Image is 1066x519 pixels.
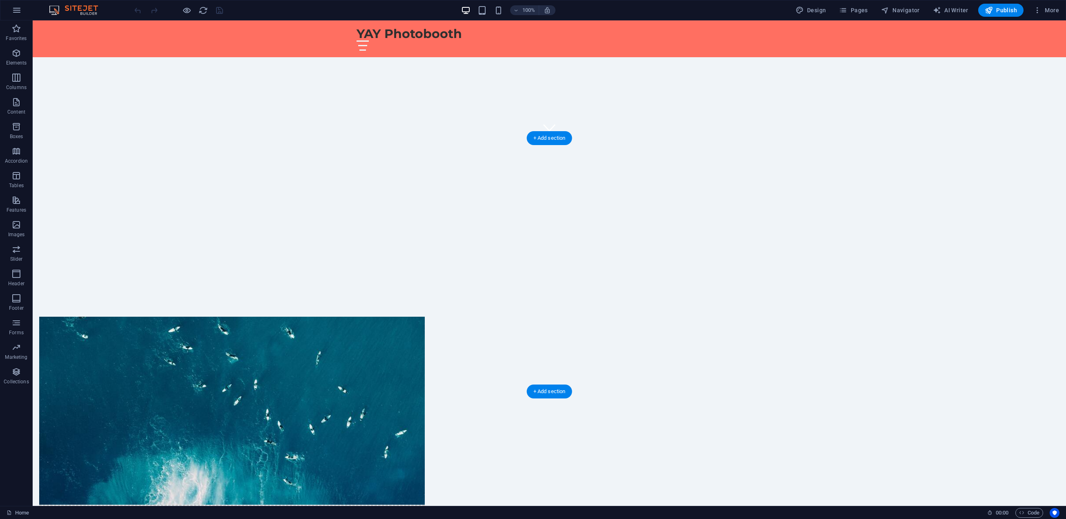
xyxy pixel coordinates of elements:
p: Marketing [5,354,27,360]
button: Publish [978,4,1024,17]
i: On resize automatically adjust zoom level to fit chosen device. [544,7,551,14]
p: Accordion [5,158,28,164]
button: reload [198,5,208,15]
button: Pages [836,4,871,17]
p: Slider [10,256,23,262]
span: Navigator [881,6,920,14]
div: Design (Ctrl+Alt+Y) [792,4,830,17]
p: Features [7,207,26,213]
span: Code [1019,508,1039,518]
p: Boxes [10,133,23,140]
p: Collections [4,378,29,385]
button: Click here to leave preview mode and continue editing [182,5,192,15]
p: Images [8,231,25,238]
span: 00 00 [996,508,1008,518]
p: Header [8,280,25,287]
p: Favorites [6,35,27,42]
p: Footer [9,305,24,311]
button: Code [1015,508,1043,518]
div: + Add section [527,385,572,398]
i: Reload page [198,6,208,15]
h6: 100% [522,5,535,15]
p: Content [7,109,25,115]
span: Design [796,6,826,14]
button: Design [792,4,830,17]
p: Forms [9,329,24,336]
img: Editor Logo [47,5,108,15]
div: + Add section [527,131,572,145]
a: Click to cancel selection. Double-click to open Pages [7,508,29,518]
button: AI Writer [930,4,972,17]
span: Pages [839,6,868,14]
button: 100% [510,5,539,15]
p: Columns [6,84,27,91]
button: Navigator [878,4,923,17]
span: : [1001,510,1003,516]
button: Usercentrics [1050,508,1059,518]
h6: Session time [987,508,1009,518]
button: More [1030,4,1062,17]
span: AI Writer [933,6,968,14]
span: Publish [985,6,1017,14]
span: More [1033,6,1059,14]
p: Tables [9,182,24,189]
p: Elements [6,60,27,66]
